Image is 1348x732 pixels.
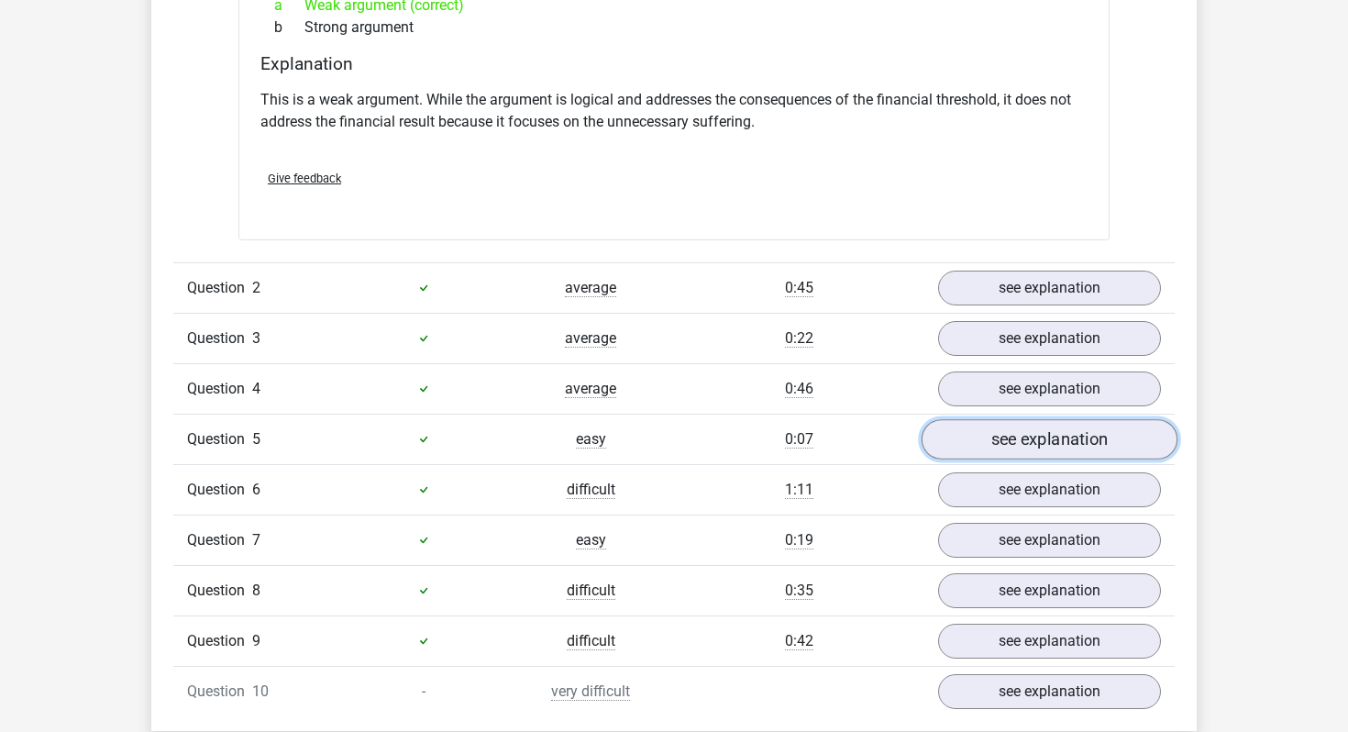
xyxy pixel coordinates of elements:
[938,624,1161,659] a: see explanation
[565,329,616,348] span: average
[785,430,813,449] span: 0:07
[187,630,252,652] span: Question
[187,580,252,602] span: Question
[785,632,813,650] span: 0:42
[938,472,1161,507] a: see explanation
[187,681,252,703] span: Question
[252,380,260,397] span: 4
[252,682,269,700] span: 10
[785,531,813,549] span: 0:19
[567,481,615,499] span: difficult
[565,279,616,297] span: average
[576,531,606,549] span: easy
[922,419,1177,460] a: see explanation
[252,329,260,347] span: 3
[252,481,260,498] span: 6
[567,632,615,650] span: difficult
[252,582,260,599] span: 8
[187,327,252,349] span: Question
[260,17,1088,39] div: Strong argument
[187,428,252,450] span: Question
[187,378,252,400] span: Question
[785,279,813,297] span: 0:45
[340,681,507,703] div: -
[785,481,813,499] span: 1:11
[938,372,1161,406] a: see explanation
[268,172,341,185] span: Give feedback
[252,632,260,649] span: 9
[565,380,616,398] span: average
[252,279,260,296] span: 2
[260,53,1088,74] h4: Explanation
[576,430,606,449] span: easy
[938,573,1161,608] a: see explanation
[187,529,252,551] span: Question
[938,271,1161,305] a: see explanation
[938,321,1161,356] a: see explanation
[274,17,304,39] span: b
[252,531,260,549] span: 7
[252,430,260,448] span: 5
[785,582,813,600] span: 0:35
[785,329,813,348] span: 0:22
[567,582,615,600] span: difficult
[938,523,1161,558] a: see explanation
[187,479,252,501] span: Question
[260,89,1088,133] p: This is a weak argument. While the argument is logical and addresses the consequences of the fina...
[551,682,630,701] span: very difficult
[187,277,252,299] span: Question
[785,380,813,398] span: 0:46
[938,674,1161,709] a: see explanation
